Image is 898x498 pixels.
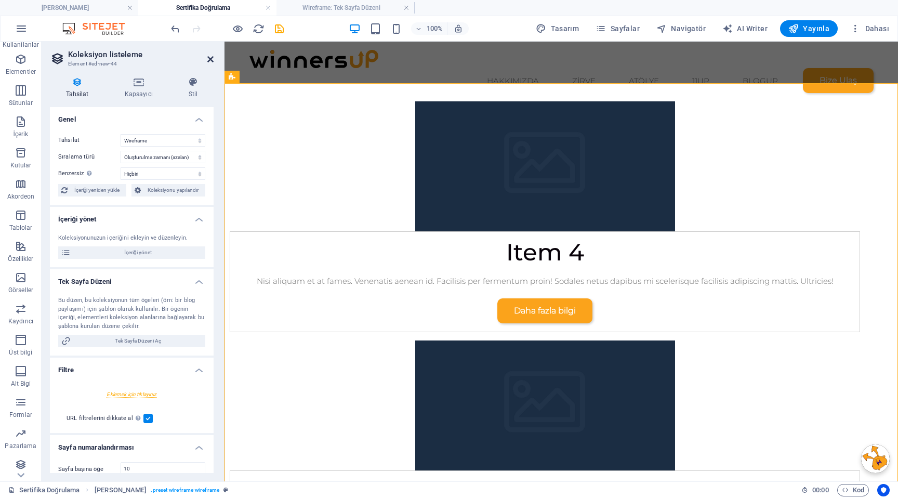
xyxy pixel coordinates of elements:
h4: Sayfa numaralandırması [50,435,214,454]
button: Navigatör [652,20,710,37]
p: İçerik [13,130,28,138]
span: Sayfalar [596,23,640,34]
span: Yayınla [788,23,829,34]
button: Yayınla [780,20,838,37]
p: Akordeon [7,192,35,201]
h4: Filtre [50,358,214,376]
h4: Sertifika Doğrulama [138,2,276,14]
span: AI Writer [722,23,768,34]
h4: Tahsilat [50,77,109,99]
i: Bu element, özelleştirilebilir bir ön ayar [223,487,228,493]
span: Tasarım [536,23,579,34]
span: İçeriği yeniden yükle [71,184,123,196]
p: Tablolar [9,224,33,232]
button: chat-button [637,403,665,431]
span: . preset-wireframe-wireframe [151,484,219,496]
button: Tasarım [532,20,583,37]
button: undo [169,22,181,35]
nav: breadcrumb [95,484,228,496]
i: Kaydet (Ctrl+S) [273,23,285,35]
h4: Tek Sayfa Düzeni [50,269,214,288]
p: Özellikler [8,255,33,263]
p: Elementler [6,68,36,76]
button: İçeriği yeniden yükle [58,184,126,196]
button: Kod [837,484,869,496]
button: Ön izleme modundan çıkıp düzenlemeye devam etmek için buraya tıklayın [231,22,244,35]
div: Koleksiyonunuzun içeriğini ekleyin ve düzenleyin. [58,234,205,243]
h6: 100% [427,22,443,35]
p: Kaydırıcı [8,317,33,325]
label: URL filtrelerini dikkate al [67,412,143,425]
button: save [273,22,285,35]
img: Editor Logo [60,22,138,35]
button: Sayfalar [591,20,644,37]
span: Kod [842,484,864,496]
span: Seçmek için tıkla. Düzenlemek için çift tıkla [95,484,147,496]
button: 100% [411,22,448,35]
i: Yeniden boyutlandırmada yakınlaştırma düzeyini seçilen cihaza uyacak şekilde otomatik olarak ayarla. [454,24,463,33]
img: Winny [637,403,665,431]
span: İçeriği yönet [74,246,202,259]
button: İçeriği yönet [58,246,205,259]
a: Seçimi iptal etmek için tıkla. Sayfaları açmak için çift tıkla [8,484,80,496]
label: Tahsilat [58,134,121,147]
h3: Element #ed-new-44 [68,59,193,69]
h4: İçeriği yönet [50,207,214,226]
button: Dahası [846,20,893,37]
i: Sayfayı yeniden yükleyin [253,23,265,35]
h4: Kapsayıcı [109,77,173,99]
button: Usercentrics [877,484,890,496]
span: Navigatör [656,23,706,34]
p: Kutular [10,161,32,169]
button: AI Writer [718,20,772,37]
p: Görseller [8,286,33,294]
h6: Oturum süresi [801,484,829,496]
p: Sütunlar [9,99,33,107]
div: Bu düzen, bu koleksiyonun tüm ögeleri (örn: bir blog paylaşımı) için şablon olarak kullanılır. Bi... [58,296,205,331]
button: Koleksiyonu yapılandır [131,184,205,196]
span: 00 00 [812,484,828,496]
h4: Wireframe: Tek Sayfa Düzeni [276,2,415,14]
span: Koleksiyonu yapılandır [144,184,202,196]
span: Tek Sayfa Düzeni Aç [74,335,202,347]
p: Formlar [9,411,32,419]
button: Tek Sayfa Düzeni Aç [58,335,205,347]
button: reload [252,22,265,35]
h2: Koleksiyon listeleme [68,50,214,59]
label: Benzersiz [58,167,121,180]
label: Sıralama türü [58,151,121,163]
p: Alt Bigi [11,379,31,388]
span: : [820,486,821,494]
label: Sayfa başına öğe [58,466,121,472]
span: Dahası [850,23,889,34]
p: Üst bilgi [9,348,32,357]
h4: Genel [50,107,214,126]
p: Pazarlama [5,442,36,450]
i: Geri al: Ön ayar varlıkları ekle (Ctrl+Z) [169,23,181,35]
div: Tasarım (Ctrl+Alt+Y) [532,20,583,37]
h4: Stil [173,77,214,99]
